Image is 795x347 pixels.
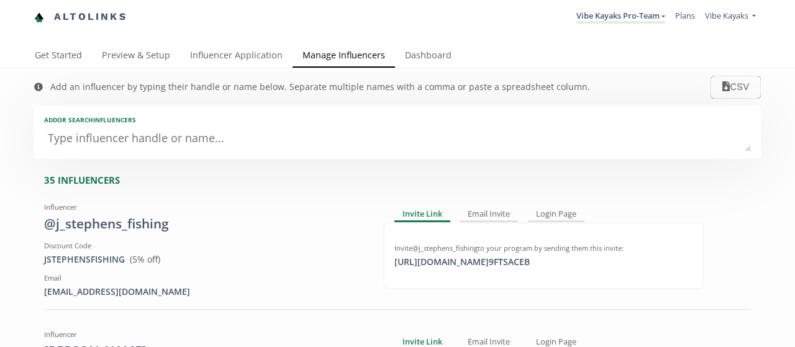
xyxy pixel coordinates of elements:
[50,81,590,93] div: Add an influencer by typing their handle or name below. Separate multiple names with a comma or p...
[44,215,365,233] div: @j_stephens_fishing
[44,273,365,283] div: Email
[394,243,693,253] div: Invite @j_stephens_fishing to your program by sending them this invite:
[25,44,92,69] a: Get Started
[44,241,365,251] div: Discount Code
[92,44,180,69] a: Preview & Setup
[44,286,365,298] div: [EMAIL_ADDRESS][DOMAIN_NAME]
[705,10,748,21] span: Vibe Kayaks
[34,12,44,22] img: favicon-32x32.png
[44,174,761,187] div: 35 INFLUENCERS
[394,207,450,222] div: Invite Link
[44,253,125,265] a: JSTEPHENSFISHING
[44,330,365,340] div: Influencer
[528,207,584,222] div: Login Page
[44,115,751,124] div: Add or search INFLUENCERS
[705,10,756,24] a: Vibe Kayaks
[395,44,461,69] a: Dashboard
[675,10,695,21] a: Plans
[460,207,519,222] div: Email Invite
[387,256,537,268] div: [URL][DOMAIN_NAME] 9FTSACEB
[34,7,127,27] a: Altolinks
[180,44,293,69] a: Influencer Application
[576,10,665,24] a: Vibe Kayaks Pro-Team
[44,202,365,212] div: Influencer
[130,253,160,265] span: ( 5 % off)
[293,44,395,69] a: Manage Influencers
[711,76,761,99] button: CSV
